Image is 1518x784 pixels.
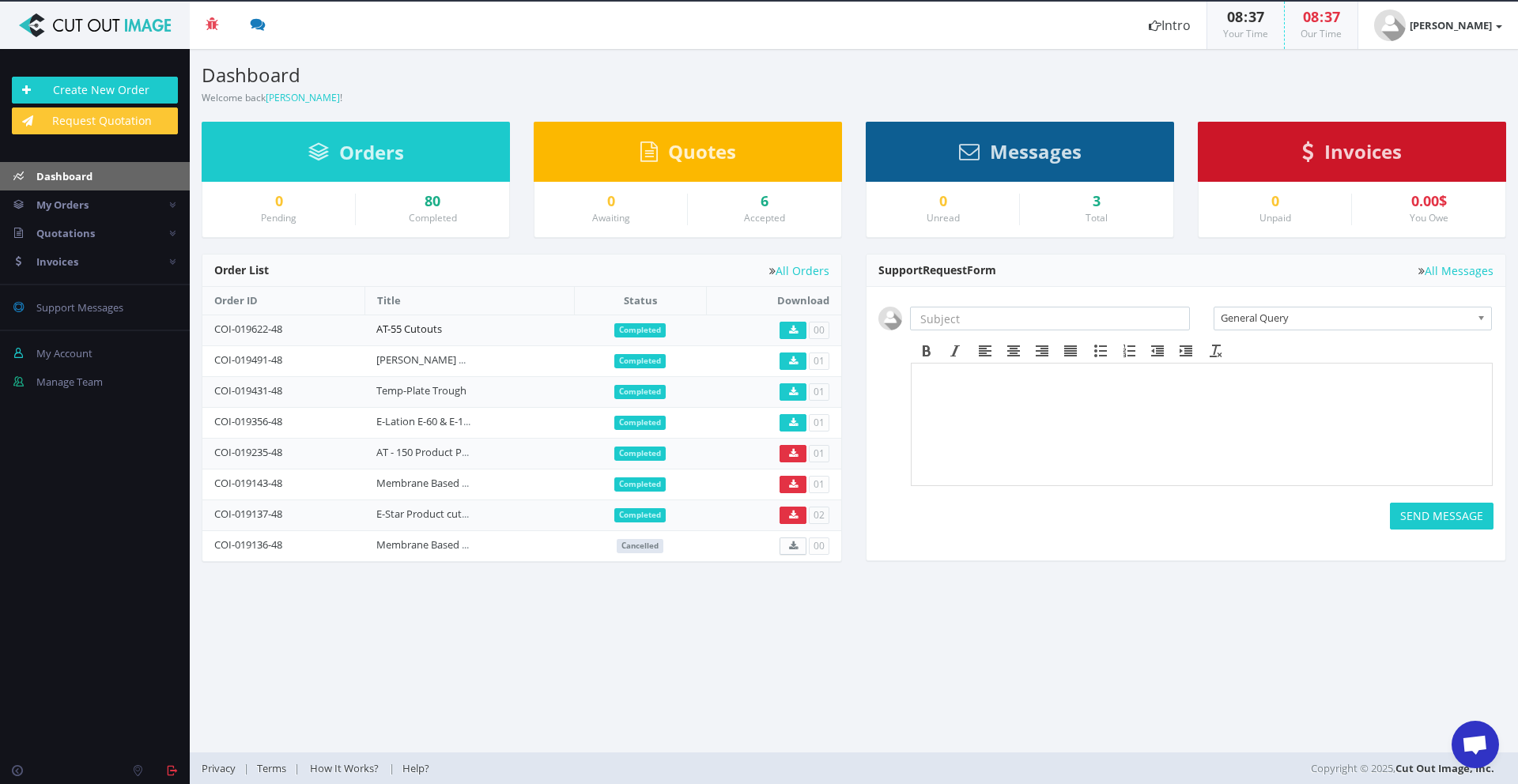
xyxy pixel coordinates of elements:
[614,416,666,430] span: Completed
[1301,27,1342,40] small: Our Time
[1223,27,1268,40] small: Your Time
[202,65,842,85] h3: Dashboard
[923,262,967,277] span: Request
[668,138,736,164] span: Quotes
[376,383,466,398] a: Temp-Plate Trough
[1452,721,1499,768] a: Open chat
[574,287,706,315] th: Status
[640,148,736,162] a: Quotes
[1028,341,1056,361] div: Align right
[1210,194,1339,209] a: 0
[1302,148,1402,162] a: Invoices
[1172,341,1200,361] div: Increase indent
[1115,341,1143,361] div: Numbered list
[376,507,548,521] a: E-Star Product cut-out and touch-up
[700,194,829,209] a: 6
[1133,2,1206,49] a: Intro
[990,138,1082,164] span: Messages
[310,761,379,775] span: How It Works?
[36,346,93,360] span: My Account
[376,445,520,459] a: AT - 150 Product Photo Cutout
[202,91,342,104] small: Welcome back !
[1032,194,1161,209] div: 3
[1086,341,1115,361] div: Bullet list
[214,194,343,209] a: 0
[376,537,552,552] a: Membrane Based WFI Image Cutouts
[1227,7,1243,26] span: 08
[1319,7,1324,26] span: :
[959,148,1082,162] a: Messages
[1390,503,1493,530] button: SEND MESSAGE
[214,322,282,336] a: COI-019622-48
[1303,7,1319,26] span: 08
[614,447,666,461] span: Completed
[706,287,841,315] th: Download
[214,476,282,490] a: COI-019143-48
[744,211,785,224] small: Accepted
[249,761,294,775] a: Terms
[1418,265,1493,277] a: All Messages
[364,287,574,315] th: Title
[971,341,999,361] div: Align left
[592,211,630,224] small: Awaiting
[214,383,282,398] a: COI-019431-48
[1311,760,1494,776] span: Copyright © 2025,
[36,254,78,269] span: Invoices
[878,194,1007,209] a: 0
[376,322,442,336] a: AT-55 Cutouts
[1364,194,1493,209] div: 0.00$
[202,287,364,315] th: Order ID
[202,752,1071,784] div: | | |
[927,211,960,224] small: Unread
[12,13,178,37] img: Cut Out Image
[999,341,1028,361] div: Align center
[214,352,282,367] a: COI-019491-48
[1056,341,1085,361] div: Justify
[1143,341,1172,361] div: Decrease indent
[1358,2,1518,49] a: [PERSON_NAME]
[1221,307,1471,328] span: General Query
[36,226,95,240] span: Quotations
[614,323,666,337] span: Completed
[878,307,902,330] img: user_default.jpg
[36,300,123,315] span: Support Messages
[376,352,492,367] a: [PERSON_NAME] Cutout
[1259,211,1291,224] small: Unpaid
[202,761,244,775] a: Privacy
[214,414,282,428] a: COI-019356-48
[910,307,1190,330] input: Subject
[941,341,969,361] div: Italic
[614,354,666,368] span: Completed
[368,194,497,209] a: 80
[1248,7,1264,26] span: 37
[300,761,389,775] a: How It Works?
[769,265,829,277] a: All Orders
[1395,761,1494,775] a: Cut Out Image, Inc.
[1374,9,1406,41] img: user_default.jpg
[376,476,572,490] a: Membrane Based WFI Photos - PT, UF, RO
[261,211,296,224] small: Pending
[878,262,996,277] span: Support Form
[1410,211,1448,224] small: You Owe
[1202,341,1230,361] div: Clear formatting
[376,414,557,428] a: E-Lation E-60 & E-105 Models - Cutouts
[36,198,89,212] span: My Orders
[308,149,404,163] a: Orders
[617,539,663,553] span: Cancelled
[912,341,941,361] div: Bold
[12,107,178,134] a: Request Quotation
[614,508,666,522] span: Completed
[409,211,457,224] small: Completed
[912,364,1492,485] iframe: Rich Text Area. Press ALT-F9 for menu. Press ALT-F10 for toolbar. Press ALT-0 for help
[266,91,340,104] a: [PERSON_NAME]
[395,761,437,775] a: Help?
[546,194,675,209] a: 0
[1410,18,1492,32] strong: [PERSON_NAME]
[339,139,404,165] span: Orders
[1243,7,1248,26] span: :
